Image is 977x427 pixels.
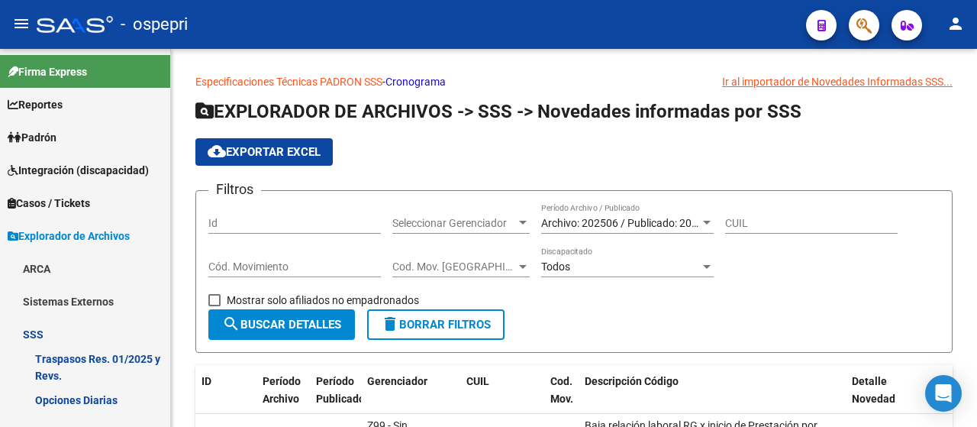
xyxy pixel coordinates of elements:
p: - [195,73,953,90]
div: Ir al importador de Novedades Informadas SSS... [722,73,953,90]
button: Exportar EXCEL [195,138,333,166]
span: Exportar EXCEL [208,145,321,159]
mat-icon: menu [12,15,31,33]
span: CUIL [466,375,489,387]
span: Descripción Código [585,375,679,387]
span: Detalle Novedad [852,375,895,405]
mat-icon: cloud_download [208,142,226,160]
a: Cronograma [385,76,446,88]
h3: Filtros [208,179,261,200]
span: Mostrar solo afiliados no empadronados [227,291,419,309]
button: Borrar Filtros [367,309,505,340]
span: Explorador de Archivos [8,228,130,244]
span: EXPLORADOR DE ARCHIVOS -> SSS -> Novedades informadas por SSS [195,101,801,122]
div: Open Intercom Messenger [925,375,962,412]
span: Padrón [8,129,56,146]
button: Buscar Detalles [208,309,355,340]
span: Integración (discapacidad) [8,162,149,179]
span: Firma Express [8,63,87,80]
span: Cod. Mov. [550,375,573,405]
span: Casos / Tickets [8,195,90,212]
span: Borrar Filtros [381,318,491,332]
span: Archivo: 202506 / Publicado: 202508 [541,217,716,229]
mat-icon: search [222,315,240,333]
span: Todos [541,260,570,273]
mat-icon: person [946,15,965,33]
span: Seleccionar Gerenciador [392,217,516,230]
span: Período Publicado [316,375,365,405]
span: - ospepri [121,8,188,41]
span: Período Archivo [263,375,301,405]
span: ID [202,375,211,387]
span: Cod. Mov. [GEOGRAPHIC_DATA] [392,260,516,273]
span: Buscar Detalles [222,318,341,332]
mat-icon: delete [381,315,399,333]
a: Especificaciones Técnicas PADRON SSS [195,76,382,88]
span: Gerenciador [367,375,427,387]
span: Reportes [8,96,63,113]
